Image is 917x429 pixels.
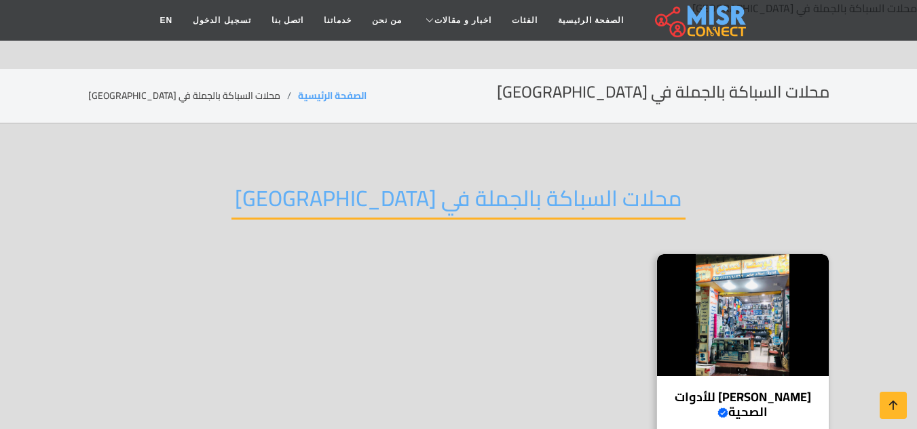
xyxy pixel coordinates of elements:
svg: Verified account [717,407,728,418]
a: الفئات [502,7,548,33]
img: main.misr_connect [655,3,746,37]
a: تسجيل الدخول [183,7,261,33]
li: محلات السباكة بالجملة في [GEOGRAPHIC_DATA] [88,89,298,103]
a: خدماتنا [314,7,362,33]
a: اتصل بنا [261,7,314,33]
img: يوسف الصديق للأدوات الصحية [657,254,829,376]
a: الصفحة الرئيسية [548,7,634,33]
a: اخبار و مقالات [412,7,502,33]
a: الصفحة الرئيسية [298,87,367,104]
a: من نحن [362,7,412,33]
h2: محلات السباكة بالجملة في [GEOGRAPHIC_DATA] [497,83,829,102]
h2: محلات السباكة بالجملة في [GEOGRAPHIC_DATA] [231,185,686,220]
span: اخبار و مقالات [434,14,491,26]
h4: [PERSON_NAME] للأدوات الصحية [667,390,819,419]
a: EN [150,7,183,33]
